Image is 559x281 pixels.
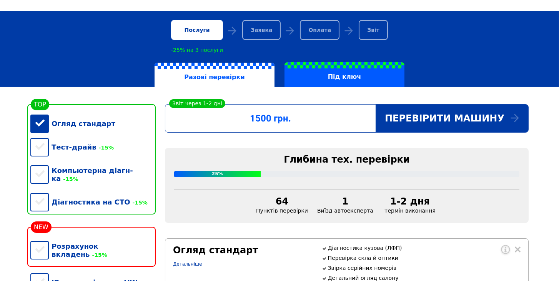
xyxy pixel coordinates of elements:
div: Пунктів перевірки [251,196,313,214]
div: 1-2 дня [383,196,438,207]
div: Звіт [359,20,388,40]
span: -15% [90,252,107,258]
div: Огляд стандарт [30,112,156,135]
div: 25% [174,171,261,177]
div: Термін виконання [378,196,442,214]
div: Перевірити машину [376,105,528,132]
a: Під ключ [279,62,409,87]
div: -25% на 3 послуги [171,47,223,53]
div: Виїзд автоексперта [313,196,378,214]
p: Перевірка скла й оптики [328,255,521,261]
div: 64 [256,196,308,207]
span: -15% [96,145,114,151]
label: Під ключ [284,62,404,87]
span: -15% [61,176,78,182]
div: 1500 грн. [165,113,376,124]
p: Діагностика кузова (ЛФП) [328,245,521,251]
div: Діагностика на СТО [30,190,156,214]
p: Детальний огляд салону [328,275,521,281]
label: Разові перевірки [155,63,275,87]
div: Огляд стандарт [173,245,313,256]
div: Заявка [242,20,281,40]
div: Тест-драйв [30,135,156,159]
p: Звірка серійних номерів [328,265,521,271]
div: 1 [317,196,373,207]
span: -15% [130,200,148,206]
div: Розрахунок вкладень [30,234,156,266]
a: Детальніше [173,261,202,267]
div: Оплата [300,20,339,40]
div: Послуги [171,20,223,40]
div: Глибина тех. перевірки [174,154,519,165]
div: Компьютерна діагн-ка [30,159,156,190]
